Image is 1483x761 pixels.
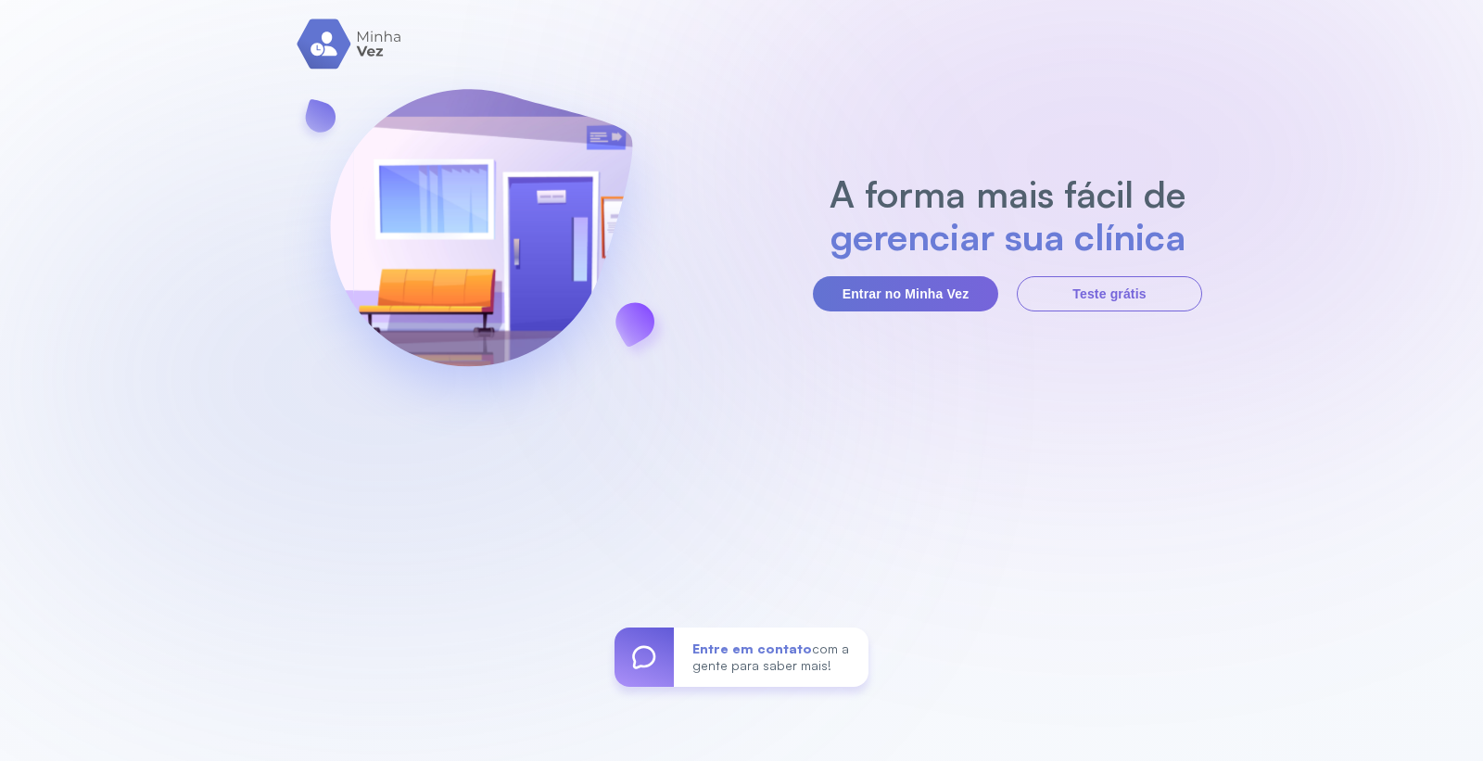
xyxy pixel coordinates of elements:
[813,276,998,311] button: Entrar no Minha Vez
[820,172,1196,215] h2: A forma mais fácil de
[674,628,868,687] div: com a gente para saber mais!
[820,215,1196,258] h2: gerenciar sua clínica
[615,628,868,687] a: Entre em contatocom a gente para saber mais!
[297,19,403,70] img: logo.svg
[692,641,812,656] span: Entre em contato
[1017,276,1202,311] button: Teste grátis
[281,40,681,443] img: banner-login.svg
